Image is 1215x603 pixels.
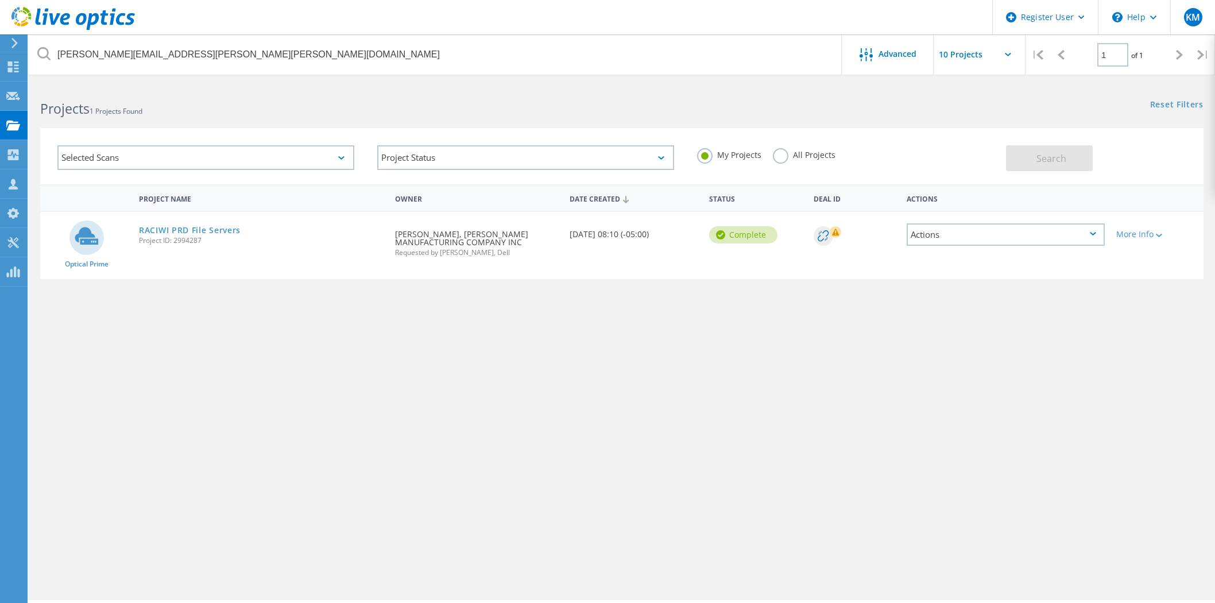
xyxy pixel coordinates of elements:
[1150,100,1204,110] a: Reset Filters
[808,187,901,208] div: Deal Id
[29,34,842,75] input: Search projects by name, owner, ID, company, etc
[1191,34,1215,75] div: |
[1112,12,1123,22] svg: \n
[40,99,90,118] b: Projects
[564,212,703,250] div: [DATE] 08:10 (-05:00)
[879,50,916,58] span: Advanced
[907,223,1105,246] div: Actions
[65,261,109,268] span: Optical Prime
[709,226,777,243] div: Complete
[1006,145,1093,171] button: Search
[139,226,241,234] a: RACIWI PRD File Servers
[139,237,384,244] span: Project ID: 2994287
[90,106,142,116] span: 1 Projects Found
[1186,13,1200,22] span: KM
[901,187,1110,208] div: Actions
[11,24,135,32] a: Live Optics Dashboard
[389,187,564,208] div: Owner
[1131,51,1143,60] span: of 1
[703,187,808,208] div: Status
[389,212,564,268] div: [PERSON_NAME], [PERSON_NAME] MANUFACTURING COMPANY INC
[1116,230,1198,238] div: More Info
[697,148,761,159] label: My Projects
[564,187,703,209] div: Date Created
[1036,152,1066,165] span: Search
[1026,34,1049,75] div: |
[773,148,835,159] label: All Projects
[57,145,354,170] div: Selected Scans
[377,145,674,170] div: Project Status
[395,249,558,256] span: Requested by [PERSON_NAME], Dell
[133,187,389,208] div: Project Name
